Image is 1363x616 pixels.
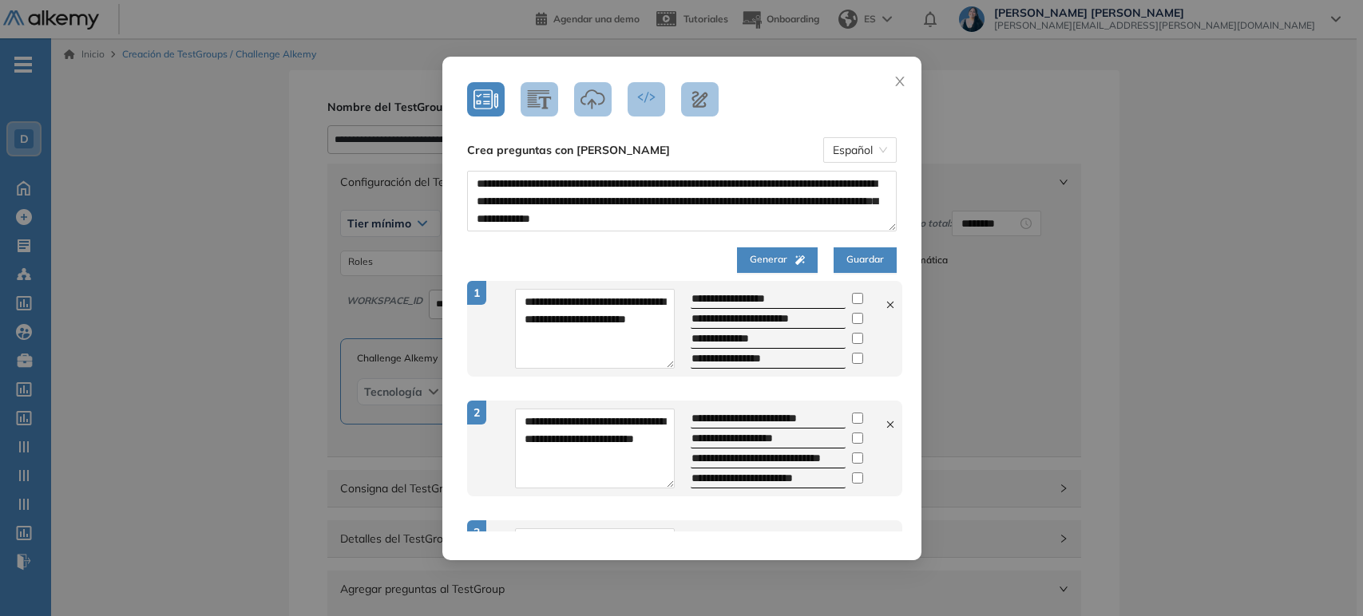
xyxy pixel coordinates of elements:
div: Widget de chat [1076,431,1363,616]
span: Guardar [846,252,884,267]
iframe: Chat Widget [1076,431,1363,616]
span: close [893,75,906,88]
button: Close [878,57,921,100]
span: 1 [473,286,480,300]
b: Crea preguntas con [PERSON_NAME] [467,141,670,159]
span: Español [833,138,887,162]
button: Guardar [834,247,897,273]
span: Generar [750,252,805,267]
button: Generar [737,247,818,273]
span: 2 [473,405,480,420]
span: 3 [473,525,480,539]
